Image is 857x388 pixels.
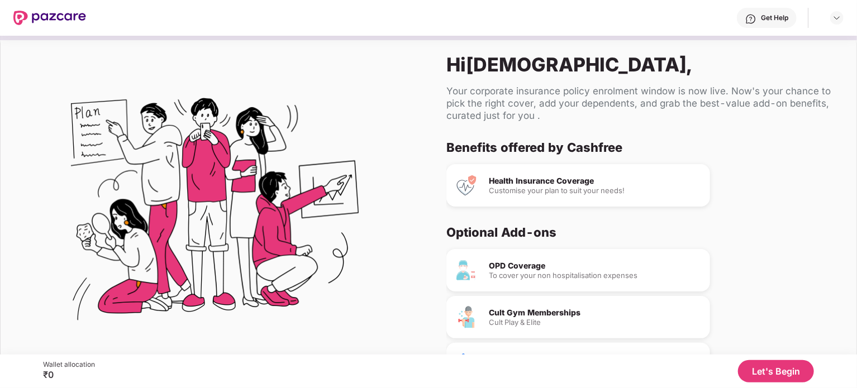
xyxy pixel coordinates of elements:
img: svg+xml;base64,PHN2ZyBpZD0iRHJvcGRvd24tMzJ4MzIiIHhtbG5zPSJodHRwOi8vd3d3LnczLm9yZy8yMDAwL3N2ZyIgd2... [832,13,841,22]
div: Wallet allocation [43,360,95,369]
img: svg+xml;base64,PHN2ZyBpZD0iSGVscC0zMngzMiIgeG1sbnM9Imh0dHA6Ly93d3cudzMub3JnLzIwMDAvc3ZnIiB3aWR0aD... [745,13,756,25]
div: Cult Gym Memberships [489,309,701,317]
button: Let's Begin [738,360,814,382]
div: Customise your plan to suit your needs! [489,187,701,194]
div: Get Help [761,13,788,22]
div: Cult Play & Elite [489,319,701,326]
div: Your corporate insurance policy enrolment window is now live. Now's your chance to pick the right... [446,85,839,122]
div: Health Insurance Coverage [489,177,701,185]
img: Cult Gym Memberships [455,306,478,328]
img: Health Checkups [455,353,478,375]
div: Hi [DEMOGRAPHIC_DATA] , [446,53,839,76]
img: OPD Coverage [455,259,478,281]
div: ₹0 [43,369,95,380]
img: New Pazcare Logo [13,11,86,25]
img: Flex Benefits Illustration [71,69,359,357]
div: OPD Coverage [489,262,701,270]
div: Optional Add-ons [446,224,830,240]
div: To cover your non hospitalisation expenses [489,272,701,279]
img: Health Insurance Coverage [455,174,478,197]
div: Benefits offered by Cashfree [446,140,830,155]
